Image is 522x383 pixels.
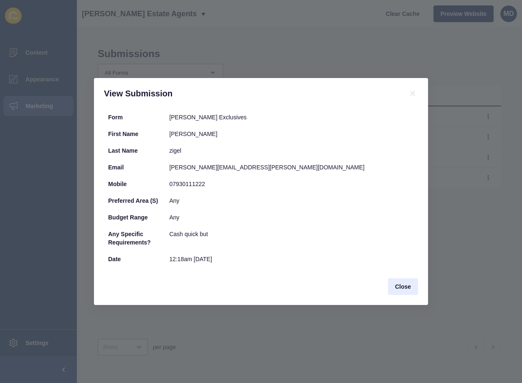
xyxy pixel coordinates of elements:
b: Any specific requirements? [108,231,151,246]
div: [PERSON_NAME] [169,130,414,138]
time: 12:18am [DATE] [169,256,212,262]
div: Any [169,213,414,222]
b: Form [108,114,123,121]
b: Date [108,256,121,262]
div: Cash quick but [169,230,414,247]
b: First Name [108,131,138,137]
b: Mobile [108,181,127,187]
b: Last Name [108,147,138,154]
div: zigel [169,146,414,155]
button: Close [388,278,418,295]
b: Email [108,164,124,171]
h1: View Submission [104,88,397,99]
div: Any [169,197,414,205]
div: [PERSON_NAME] Exclusives [169,113,414,121]
span: Close [395,282,411,291]
div: 07930111222 [169,180,414,188]
b: Budget Range [108,214,148,221]
div: [PERSON_NAME][EMAIL_ADDRESS][PERSON_NAME][DOMAIN_NAME] [169,163,414,171]
b: Preferred Area (s) [108,197,158,204]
